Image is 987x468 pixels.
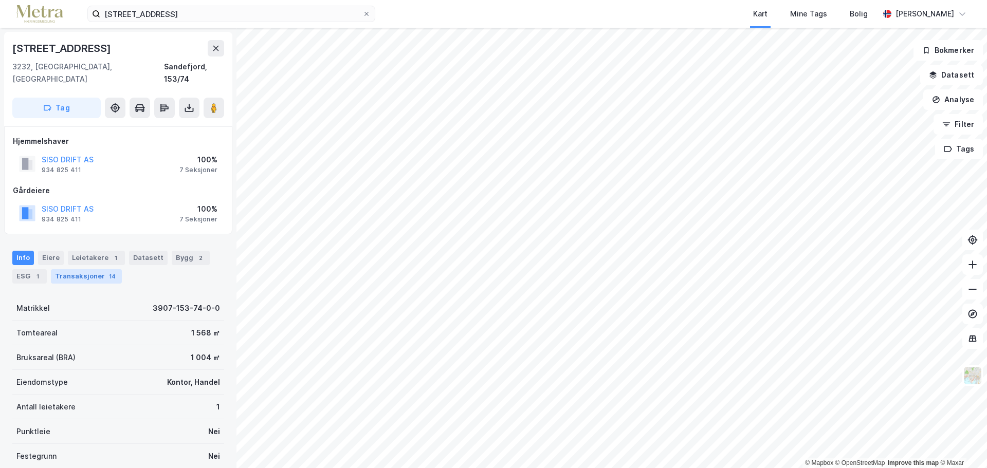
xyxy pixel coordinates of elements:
div: 100% [179,154,217,166]
div: 1 004 ㎡ [191,351,220,364]
div: Info [12,251,34,265]
div: Transaksjoner [51,269,122,284]
div: Nei [208,425,220,438]
div: Bruksareal (BRA) [16,351,76,364]
button: Analyse [923,89,983,110]
div: ESG [12,269,47,284]
div: Nei [208,450,220,462]
div: 14 [107,271,118,282]
div: 7 Seksjoner [179,166,217,174]
a: OpenStreetMap [835,459,885,466]
button: Tags [935,139,983,159]
div: 100% [179,203,217,215]
div: 1 [111,253,121,263]
img: Z [963,366,982,385]
div: Leietakere [68,251,125,265]
div: Kontor, Handel [167,376,220,388]
div: 1 568 ㎡ [191,327,220,339]
div: Eiendomstype [16,376,68,388]
div: 2 [195,253,206,263]
a: Improve this map [888,459,939,466]
button: Bokmerker [913,40,983,61]
div: 934 825 411 [42,166,81,174]
div: Bolig [850,8,868,20]
div: 3907-153-74-0-0 [153,302,220,314]
div: 7 Seksjoner [179,215,217,223]
div: [STREET_ADDRESS] [12,40,113,57]
div: Eiere [38,251,64,265]
div: 934 825 411 [42,215,81,223]
div: Festegrunn [16,450,57,462]
button: Tag [12,98,101,118]
div: Kontrollprogram for chat [936,419,987,468]
div: Kart [753,8,767,20]
iframe: Chat Widget [936,419,987,468]
div: 1 [216,401,220,413]
input: Søk på adresse, matrikkel, gårdeiere, leietakere eller personer [100,6,362,22]
a: Mapbox [805,459,833,466]
button: Filter [934,114,983,135]
button: Datasett [920,65,983,85]
div: Gårdeiere [13,184,224,197]
div: 1 [32,271,43,282]
div: Punktleie [16,425,50,438]
img: metra-logo.256734c3b2bbffee19d4.png [16,5,63,23]
div: Bygg [172,251,210,265]
div: Mine Tags [790,8,827,20]
div: 3232, [GEOGRAPHIC_DATA], [GEOGRAPHIC_DATA] [12,61,164,85]
div: Hjemmelshaver [13,135,224,147]
div: Datasett [129,251,168,265]
div: Matrikkel [16,302,50,314]
div: Tomteareal [16,327,58,339]
div: Sandefjord, 153/74 [164,61,224,85]
div: Antall leietakere [16,401,76,413]
div: [PERSON_NAME] [895,8,954,20]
